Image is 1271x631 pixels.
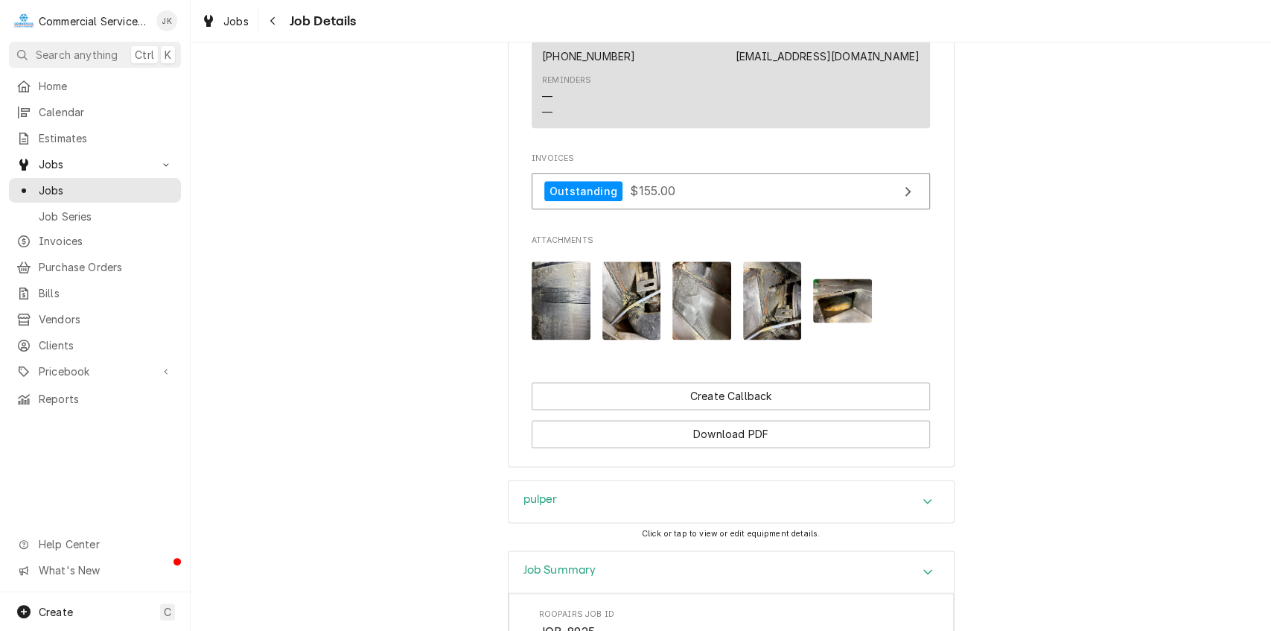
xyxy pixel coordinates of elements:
[532,153,930,217] div: Invoices
[135,47,154,63] span: Ctrl
[523,492,558,507] h3: pulper
[642,529,821,539] span: Click or tap to view or edit equipment details.
[39,209,173,224] span: Job Series
[9,229,181,253] a: Invoices
[36,47,118,63] span: Search anything
[261,9,285,33] button: Navigate back
[39,285,173,301] span: Bills
[39,337,173,353] span: Clients
[542,74,591,86] div: Reminders
[39,391,173,407] span: Reports
[532,410,930,448] div: Button Group Row
[736,34,920,63] div: Email
[39,311,173,327] span: Vendors
[544,181,622,201] div: Outstanding
[165,47,171,63] span: K
[532,26,930,128] div: Contact
[813,279,872,323] img: rOS1vVkMRkyWNi825wyP
[542,34,635,63] div: Phone
[532,250,930,352] span: Attachments
[542,50,635,63] a: [PHONE_NUMBER]
[39,104,173,120] span: Calendar
[39,156,151,172] span: Jobs
[9,558,181,583] a: Go to What's New
[532,173,930,209] a: View Invoice
[9,387,181,411] a: Reports
[509,481,954,522] div: Accordion Header
[542,104,552,120] div: —
[39,259,173,275] span: Purchase Orders
[39,536,172,552] span: Help Center
[602,261,661,340] img: DONAmIEQIeCKXTKfl5tZ
[39,606,73,618] span: Create
[9,333,181,358] a: Clients
[39,233,173,249] span: Invoices
[532,261,590,340] img: yTUKn5KITumi7X559Lzf
[509,551,954,594] div: Accordion Header
[532,153,930,165] span: Invoices
[9,126,181,150] a: Estimates
[532,235,930,247] span: Attachments
[9,74,181,98] a: Home
[9,204,181,229] a: Job Series
[39,130,173,146] span: Estimates
[532,420,930,448] button: Download PDF
[9,100,181,124] a: Calendar
[532,382,930,448] div: Button Group
[156,10,177,31] div: JK
[523,563,596,577] h3: Job Summary
[39,78,173,94] span: Home
[672,261,731,340] img: I7ltPZScQ3OmuHkGna71
[532,235,930,351] div: Attachments
[509,551,954,594] button: Accordion Details Expand Trigger
[156,10,177,31] div: John Key's Avatar
[532,26,930,135] div: Client Contact List
[39,364,151,379] span: Pricebook
[39,562,172,578] span: What's New
[13,10,34,31] div: C
[9,307,181,332] a: Vendors
[39,13,148,29] div: Commercial Service Co.
[532,382,930,410] div: Button Group Row
[195,9,255,34] a: Jobs
[39,183,173,198] span: Jobs
[532,382,930,410] button: Create Callback
[743,261,802,340] img: sfbHXghfTL0XVIvFlyRH
[9,359,181,384] a: Go to Pricebook
[285,11,357,31] span: Job Details
[9,532,181,557] a: Go to Help Center
[13,10,34,31] div: Commercial Service Co.'s Avatar
[9,42,181,68] button: Search anythingCtrlK
[542,74,591,120] div: Reminders
[9,255,181,279] a: Purchase Orders
[630,183,675,198] span: $155.00
[736,50,920,63] a: [EMAIL_ADDRESS][DOMAIN_NAME]
[509,481,954,522] button: Accordion Details Expand Trigger
[539,609,923,621] span: Roopairs Job ID
[164,604,171,620] span: C
[9,152,181,177] a: Go to Jobs
[508,480,955,523] div: pulper
[223,13,249,29] span: Jobs
[9,281,181,305] a: Bills
[9,178,181,203] a: Jobs
[542,89,552,104] div: —
[532,11,930,134] div: Client Contact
